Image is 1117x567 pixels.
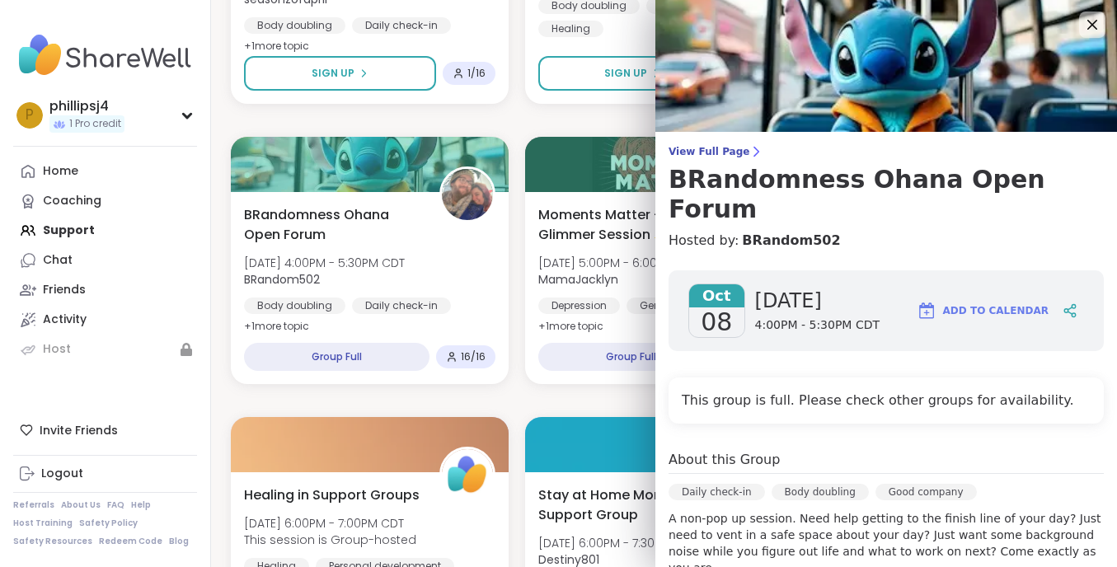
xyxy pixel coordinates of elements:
div: Friends [43,282,86,298]
b: BRandom502 [244,271,320,288]
a: Help [131,499,151,511]
a: About Us [61,499,101,511]
span: [DATE] 6:00PM - 7:30PM CDT [538,535,697,551]
a: View Full PageBRandomness Ohana Open Forum [669,145,1104,224]
span: 16 / 16 [461,350,486,363]
span: 08 [701,307,732,337]
img: ShareWell Logomark [917,301,936,321]
button: Sign Up [538,56,727,91]
div: phillipsj4 [49,97,124,115]
a: FAQ [107,499,124,511]
a: Host Training [13,518,73,529]
span: 1 / 16 [467,67,486,80]
a: Blog [169,536,189,547]
span: Sign Up [312,66,355,81]
span: BRandomness Ohana Open Forum [244,205,421,245]
a: Activity [13,305,197,335]
button: Sign Up [244,56,436,91]
b: MamaJacklyn [538,271,618,288]
span: 1 Pro credit [69,117,121,131]
div: Host [43,341,71,358]
span: Moments Matter - Glimmer Session ✨ [538,205,716,245]
div: Depression [538,298,620,314]
div: Group Full [538,343,724,371]
span: [DATE] 6:00PM - 7:00PM CDT [244,515,416,532]
div: Body doubling [772,484,869,500]
h3: BRandomness Ohana Open Forum [669,165,1104,224]
a: Host [13,335,197,364]
span: [DATE] 4:00PM - 5:30PM CDT [244,255,405,271]
a: Chat [13,246,197,275]
a: Logout [13,459,197,489]
a: Referrals [13,499,54,511]
span: This session is Group-hosted [244,532,416,548]
span: Oct [689,284,744,307]
img: BRandom502 [442,169,493,220]
div: Home [43,163,78,180]
span: Add to Calendar [943,303,1049,318]
a: Safety Policy [79,518,138,529]
span: [DATE] [755,288,880,314]
div: Coaching [43,193,101,209]
span: View Full Page [669,145,1104,158]
div: Healing [538,21,603,37]
div: Daily check-in [352,17,451,34]
div: Group Full [244,343,429,371]
a: Friends [13,275,197,305]
div: Body doubling [244,17,345,34]
div: Daily check-in [352,298,451,314]
img: ShareWell Nav Logo [13,26,197,84]
img: ShareWell [442,449,493,500]
button: Add to Calendar [909,291,1056,330]
span: [DATE] 5:00PM - 6:00PM CDT [538,255,700,271]
div: Invite Friends [13,415,197,445]
span: Stay at Home Mom Support Group [538,485,716,525]
div: Logout [41,466,83,482]
div: General mental health [627,298,766,314]
div: Activity [43,312,87,328]
span: 4:00PM - 5:30PM CDT [755,317,880,334]
h4: This group is full. Please check other groups for availability. [682,391,1091,410]
span: p [26,105,34,126]
a: BRandom502 [742,231,840,251]
h4: About this Group [669,450,780,470]
a: Coaching [13,186,197,216]
span: Healing in Support Groups [244,485,420,505]
h4: Hosted by: [669,231,1104,251]
div: Body doubling [244,298,345,314]
span: Sign Up [605,66,648,81]
div: Good company [875,484,977,500]
div: Daily check-in [669,484,765,500]
a: Safety Resources [13,536,92,547]
a: Redeem Code [99,536,162,547]
a: Home [13,157,197,186]
div: Chat [43,252,73,269]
